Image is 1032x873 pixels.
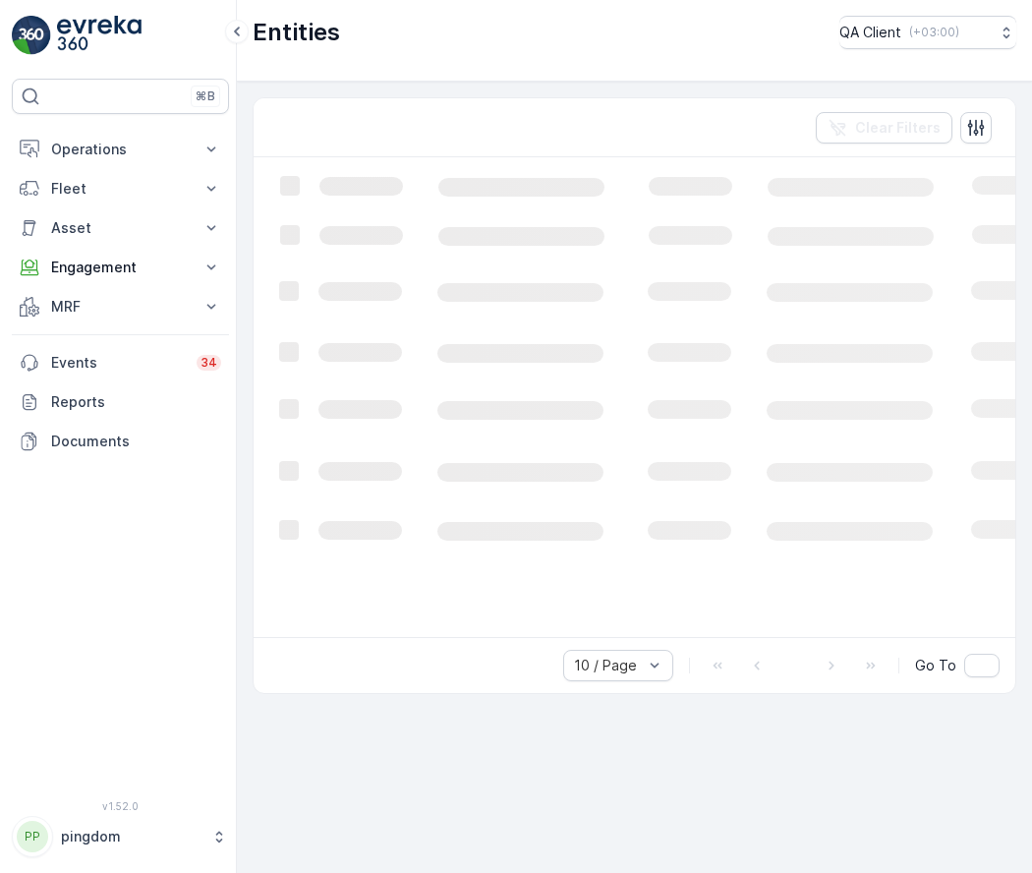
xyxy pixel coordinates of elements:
button: QA Client(+03:00) [839,16,1016,49]
a: Documents [12,422,229,461]
button: Engagement [12,248,229,287]
button: MRF [12,287,229,326]
span: v 1.52.0 [12,800,229,812]
button: Clear Filters [816,112,952,144]
p: Operations [51,140,190,159]
a: Reports [12,382,229,422]
p: Events [51,353,185,373]
p: Clear Filters [855,118,941,138]
p: pingdom [61,827,201,846]
a: Events34 [12,343,229,382]
p: Reports [51,392,221,412]
img: logo [12,16,51,55]
p: 34 [201,355,217,371]
p: QA Client [839,23,901,42]
img: logo_light-DOdMpM7g.png [57,16,142,55]
p: Engagement [51,258,190,277]
button: Asset [12,208,229,248]
p: Documents [51,432,221,451]
p: Entities [253,17,340,48]
p: MRF [51,297,190,317]
span: Go To [915,656,956,675]
div: PP [17,821,48,852]
button: Operations [12,130,229,169]
button: PPpingdom [12,816,229,857]
p: ( +03:00 ) [909,25,959,40]
button: Fleet [12,169,229,208]
p: ⌘B [196,88,215,104]
p: Asset [51,218,190,238]
p: Fleet [51,179,190,199]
